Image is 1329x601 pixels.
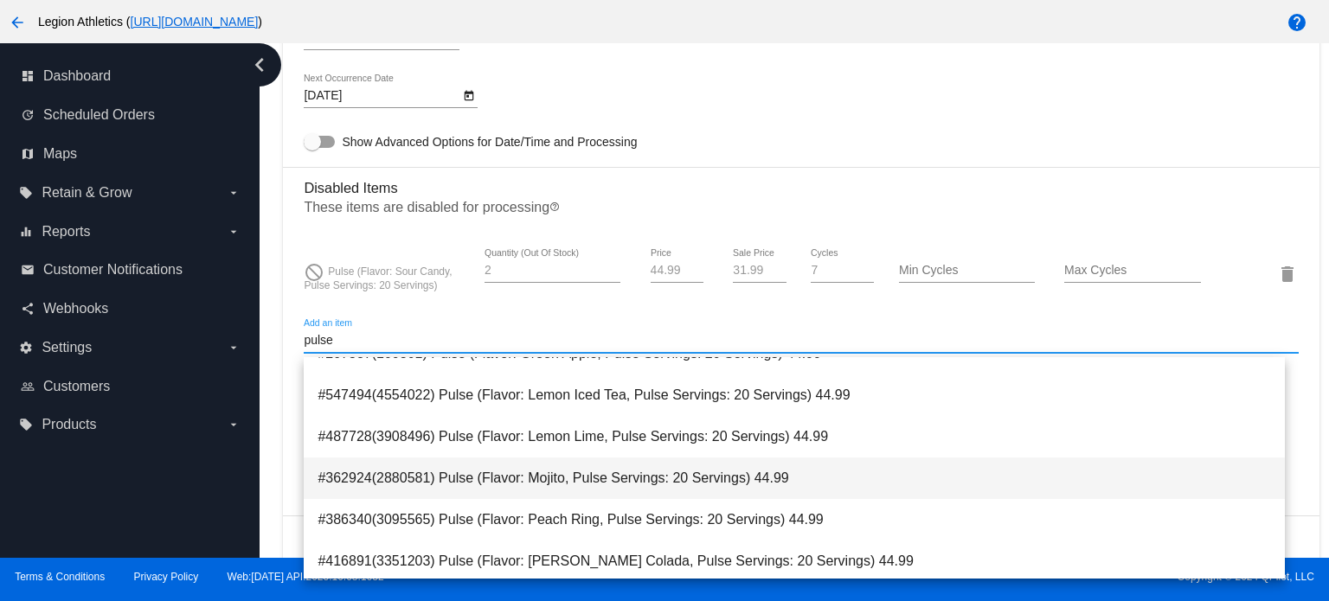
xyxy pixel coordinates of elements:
[21,302,35,316] i: share
[131,15,259,29] a: [URL][DOMAIN_NAME]
[21,62,241,90] a: dashboard Dashboard
[134,571,199,583] a: Privacy Policy
[19,186,33,200] i: local_offer
[733,264,786,278] input: Sale Price
[19,341,33,355] i: settings
[651,264,703,278] input: Price
[43,146,77,162] span: Maps
[21,295,241,323] a: share Webhooks
[19,418,33,432] i: local_offer
[304,89,459,103] input: Next Occurrence Date
[1064,264,1200,278] input: Max Cycles
[485,264,620,278] input: Quantity (Out Of Stock)
[228,571,384,583] a: Web:[DATE] API:2025.10.08.1632
[227,186,241,200] i: arrow_drop_down
[227,225,241,239] i: arrow_drop_down
[318,499,1271,540] span: #386340(3095565) Pulse (Flavor: Peach Ring, Pulse Servings: 20 Servings) 44.99
[1287,12,1307,33] mat-icon: help
[7,12,28,33] mat-icon: arrow_back
[21,140,241,168] a: map Maps
[21,108,35,122] i: update
[21,69,35,83] i: dashboard
[899,264,1035,278] input: Min Cycles
[43,379,110,394] span: Customers
[811,264,874,278] input: Cycles
[21,263,35,277] i: email
[342,133,637,150] span: Show Advanced Options for Date/Time and Processing
[19,225,33,239] i: equalizer
[43,68,111,84] span: Dashboard
[304,167,1298,196] h3: Disabled Items
[21,147,35,161] i: map
[318,416,1271,457] span: #487728(3908496) Pulse (Flavor: Lemon Lime, Pulse Servings: 20 Servings) 44.99
[42,340,92,355] span: Settings
[1277,264,1298,285] mat-icon: delete
[318,540,1271,582] span: #416891(3351203) Pulse (Flavor: [PERSON_NAME] Colada, Pulse Servings: 20 Servings) 44.99
[318,457,1271,499] span: #362924(2880581) Pulse (Flavor: Mojito, Pulse Servings: 20 Servings) 44.99
[304,200,1298,222] p: These items are disabled for processing
[43,301,108,316] span: Webhooks
[227,418,241,432] i: arrow_drop_down
[304,265,452,291] span: Pulse (Flavor: Sour Candy, Pulse Servings: 20 Servings)
[21,380,35,393] i: people_outline
[549,201,560,222] mat-icon: help_outline
[15,571,105,583] a: Terms & Conditions
[42,185,132,201] span: Retain & Grow
[246,51,273,79] i: chevron_left
[304,262,324,283] mat-icon: do_not_disturb
[42,417,96,432] span: Products
[42,224,90,240] span: Reports
[21,373,241,400] a: people_outline Customers
[304,334,1298,348] input: Add an item
[318,374,1271,416] span: #547494(4554022) Pulse (Flavor: Lemon Iced Tea, Pulse Servings: 20 Servings) 44.99
[459,86,478,104] button: Open calendar
[679,571,1314,583] span: Copyright © 2024 QPilot, LLC
[43,262,183,278] span: Customer Notifications
[21,256,241,284] a: email Customer Notifications
[38,15,262,29] span: Legion Athletics ( )
[21,101,241,129] a: update Scheduled Orders
[227,341,241,355] i: arrow_drop_down
[43,107,155,123] span: Scheduled Orders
